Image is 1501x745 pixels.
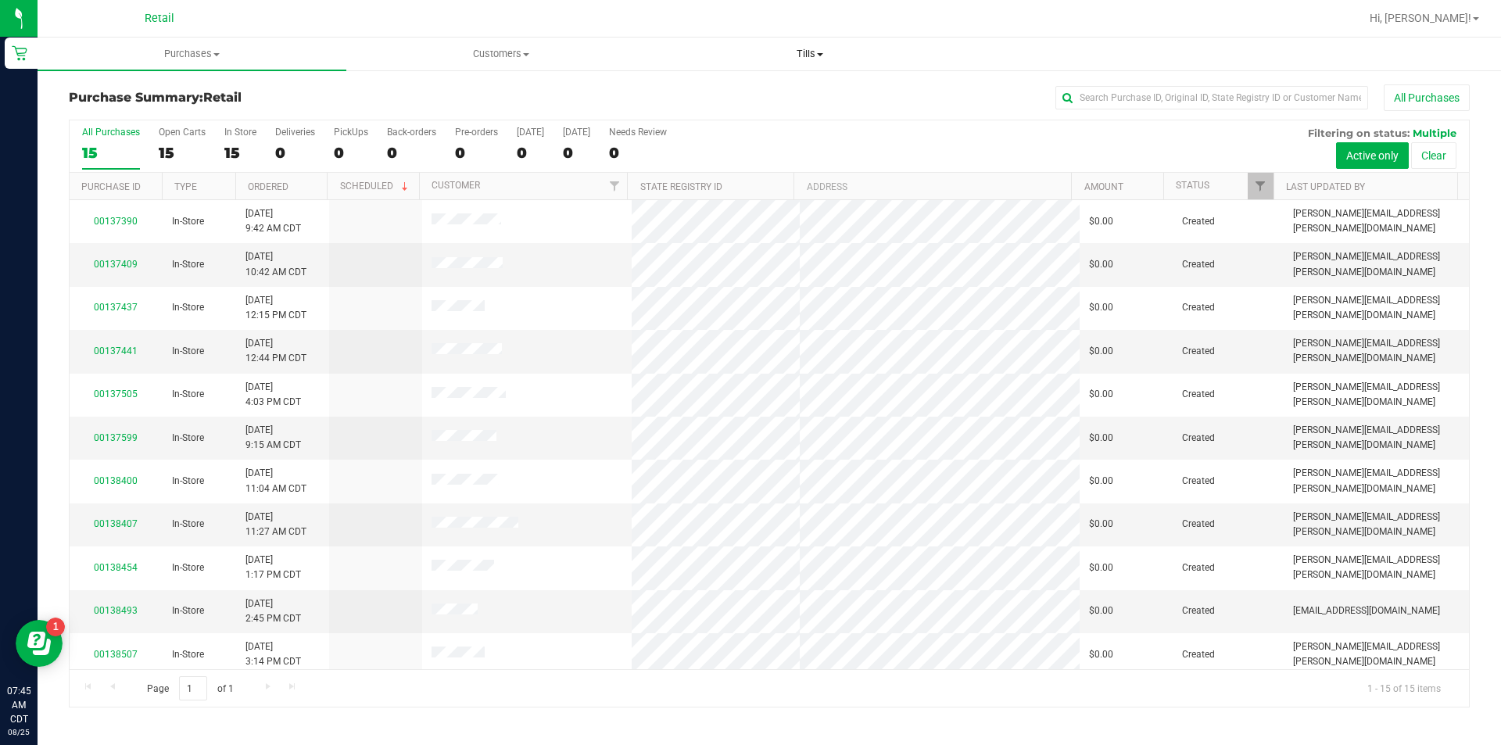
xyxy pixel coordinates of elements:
[1089,300,1113,315] span: $0.00
[245,293,306,323] span: [DATE] 12:15 PM CDT
[172,257,204,272] span: In-Store
[1089,517,1113,532] span: $0.00
[172,517,204,532] span: In-Store
[1089,431,1113,446] span: $0.00
[245,596,301,626] span: [DATE] 2:45 PM CDT
[174,181,197,192] a: Type
[224,127,256,138] div: In Store
[245,206,301,236] span: [DATE] 9:42 AM CDT
[94,562,138,573] a: 00138454
[609,144,667,162] div: 0
[517,144,544,162] div: 0
[1411,142,1456,169] button: Clear
[1182,517,1215,532] span: Created
[1293,293,1460,323] span: [PERSON_NAME][EMAIL_ADDRESS][PERSON_NAME][DOMAIN_NAME]
[1293,336,1460,366] span: [PERSON_NAME][EMAIL_ADDRESS][PERSON_NAME][DOMAIN_NAME]
[1293,380,1460,410] span: [PERSON_NAME][EMAIL_ADDRESS][PERSON_NAME][DOMAIN_NAME]
[1293,423,1460,453] span: [PERSON_NAME][EMAIL_ADDRESS][PERSON_NAME][DOMAIN_NAME]
[1182,431,1215,446] span: Created
[563,144,590,162] div: 0
[7,684,30,726] p: 07:45 AM CDT
[1308,127,1410,139] span: Filtering on status:
[1089,604,1113,618] span: $0.00
[1293,206,1460,236] span: [PERSON_NAME][EMAIL_ADDRESS][PERSON_NAME][DOMAIN_NAME]
[1182,647,1215,662] span: Created
[1355,676,1453,700] span: 1 - 15 of 15 items
[1293,466,1460,496] span: [PERSON_NAME][EMAIL_ADDRESS][PERSON_NAME][DOMAIN_NAME]
[1293,553,1460,582] span: [PERSON_NAME][EMAIL_ADDRESS][PERSON_NAME][DOMAIN_NAME]
[172,647,204,662] span: In-Store
[248,181,288,192] a: Ordered
[1293,604,1440,618] span: [EMAIL_ADDRESS][DOMAIN_NAME]
[1293,639,1460,669] span: [PERSON_NAME][EMAIL_ADDRESS][PERSON_NAME][DOMAIN_NAME]
[1182,561,1215,575] span: Created
[455,144,498,162] div: 0
[1182,214,1215,229] span: Created
[172,300,204,315] span: In-Store
[94,649,138,660] a: 00138507
[1182,300,1215,315] span: Created
[656,47,963,61] span: Tills
[346,38,655,70] a: Customers
[172,344,204,359] span: In-Store
[145,12,174,25] span: Retail
[1182,474,1215,489] span: Created
[1176,180,1209,191] a: Status
[94,259,138,270] a: 00137409
[172,387,204,402] span: In-Store
[172,561,204,575] span: In-Store
[69,91,536,105] h3: Purchase Summary:
[640,181,722,192] a: State Registry ID
[334,127,368,138] div: PickUps
[455,127,498,138] div: Pre-orders
[1182,344,1215,359] span: Created
[179,676,207,700] input: 1
[46,618,65,636] iframe: Resource center unread badge
[275,144,315,162] div: 0
[82,127,140,138] div: All Purchases
[563,127,590,138] div: [DATE]
[1055,86,1368,109] input: Search Purchase ID, Original ID, State Registry ID or Customer Name...
[94,389,138,399] a: 00137505
[1370,12,1471,24] span: Hi, [PERSON_NAME]!
[609,127,667,138] div: Needs Review
[159,144,206,162] div: 15
[94,475,138,486] a: 00138400
[1413,127,1456,139] span: Multiple
[334,144,368,162] div: 0
[1089,387,1113,402] span: $0.00
[203,90,242,105] span: Retail
[94,432,138,443] a: 00137599
[159,127,206,138] div: Open Carts
[601,173,627,199] a: Filter
[172,214,204,229] span: In-Store
[1089,474,1113,489] span: $0.00
[1089,214,1113,229] span: $0.00
[94,346,138,356] a: 00137441
[1084,181,1123,192] a: Amount
[387,127,436,138] div: Back-orders
[245,249,306,279] span: [DATE] 10:42 AM CDT
[245,423,301,453] span: [DATE] 9:15 AM CDT
[172,474,204,489] span: In-Store
[245,510,306,539] span: [DATE] 11:27 AM CDT
[245,553,301,582] span: [DATE] 1:17 PM CDT
[94,518,138,529] a: 00138407
[1182,604,1215,618] span: Created
[134,676,246,700] span: Page of 1
[1384,84,1470,111] button: All Purchases
[655,38,964,70] a: Tills
[245,380,301,410] span: [DATE] 4:03 PM CDT
[275,127,315,138] div: Deliveries
[245,639,301,669] span: [DATE] 3:14 PM CDT
[347,47,654,61] span: Customers
[38,38,346,70] a: Purchases
[432,180,480,191] a: Customer
[16,620,63,667] iframe: Resource center
[81,181,141,192] a: Purchase ID
[12,45,27,61] inline-svg: Retail
[1293,510,1460,539] span: [PERSON_NAME][EMAIL_ADDRESS][PERSON_NAME][DOMAIN_NAME]
[1089,561,1113,575] span: $0.00
[1089,257,1113,272] span: $0.00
